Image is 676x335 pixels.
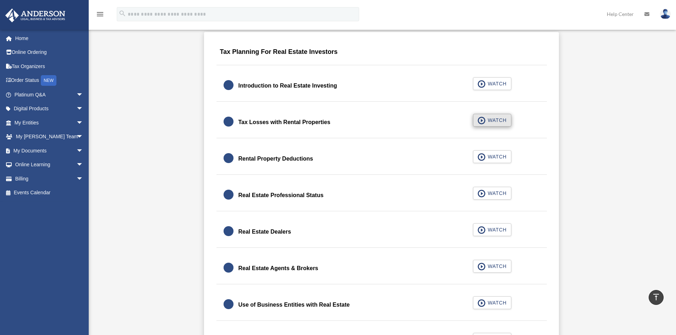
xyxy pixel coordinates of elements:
span: WATCH [485,263,506,270]
img: Anderson Advisors Platinum Portal [3,9,67,22]
a: Billingarrow_drop_down [5,172,94,186]
a: Digital Productsarrow_drop_down [5,102,94,116]
button: WATCH [473,296,511,309]
a: My Documentsarrow_drop_down [5,144,94,158]
span: arrow_drop_down [76,88,90,102]
a: Order StatusNEW [5,73,94,88]
a: menu [96,12,104,18]
span: arrow_drop_down [76,158,90,172]
span: WATCH [485,153,506,160]
img: User Pic [660,9,671,19]
button: WATCH [473,187,511,200]
button: WATCH [473,223,511,236]
a: Tax Organizers [5,59,94,73]
a: My [PERSON_NAME] Teamarrow_drop_down [5,130,94,144]
span: arrow_drop_down [76,116,90,130]
span: WATCH [485,226,506,233]
span: WATCH [485,117,506,124]
span: arrow_drop_down [76,172,90,186]
span: WATCH [485,190,506,197]
a: Real Estate Agents & Brokers WATCH [224,260,540,277]
a: Home [5,31,94,45]
span: WATCH [485,80,506,87]
span: arrow_drop_down [76,144,90,158]
a: Use of Business Entities with Real Estate WATCH [224,296,540,313]
span: arrow_drop_down [76,130,90,144]
a: Events Calendar [5,186,94,200]
div: Real Estate Agents & Brokers [238,263,318,273]
span: arrow_drop_down [76,102,90,116]
a: Tax Losses with Rental Properties WATCH [224,114,540,131]
a: My Entitiesarrow_drop_down [5,116,94,130]
a: Introduction to Real Estate Investing WATCH [224,77,540,94]
a: Real Estate Dealers WATCH [224,223,540,240]
a: Online Ordering [5,45,94,60]
div: Introduction to Real Estate Investing [238,81,337,91]
button: WATCH [473,150,511,163]
div: Tax Losses with Rental Properties [238,117,330,127]
div: NEW [41,75,56,86]
div: Use of Business Entities with Real Estate [238,300,350,310]
button: WATCH [473,260,511,273]
a: vertical_align_top [649,290,664,305]
i: menu [96,10,104,18]
span: WATCH [485,299,506,306]
div: Tax Planning For Real Estate Investors [216,43,547,65]
a: Real Estate Professional Status WATCH [224,187,540,204]
a: Platinum Q&Aarrow_drop_down [5,88,94,102]
a: Online Learningarrow_drop_down [5,158,94,172]
div: Rental Property Deductions [238,154,313,164]
a: Rental Property Deductions WATCH [224,150,540,167]
div: Real Estate Dealers [238,227,291,237]
button: WATCH [473,114,511,127]
i: search [119,10,126,17]
button: WATCH [473,77,511,90]
i: vertical_align_top [652,293,660,301]
div: Real Estate Professional Status [238,190,324,200]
